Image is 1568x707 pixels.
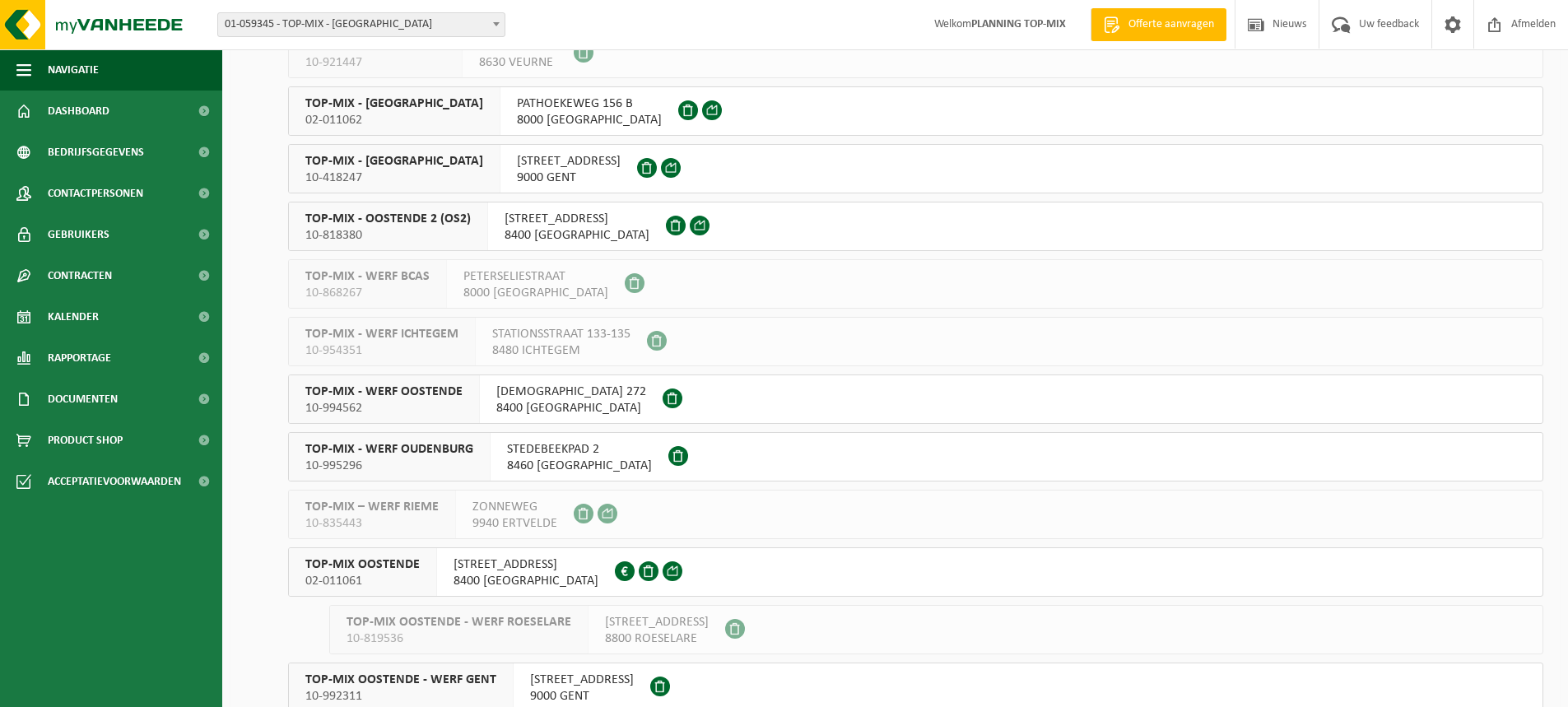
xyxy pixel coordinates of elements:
[305,458,473,474] span: 10-995296
[463,268,608,285] span: PETERSELIESTRAAT
[505,227,649,244] span: 8400 [GEOGRAPHIC_DATA]
[1124,16,1218,33] span: Offerte aanvragen
[305,384,463,400] span: TOP-MIX - WERF OOSTENDE
[496,400,646,416] span: 8400 [GEOGRAPHIC_DATA]
[305,112,483,128] span: 02-011062
[305,326,458,342] span: TOP-MIX - WERF ICHTEGEM
[507,458,652,474] span: 8460 [GEOGRAPHIC_DATA]
[517,153,621,170] span: [STREET_ADDRESS]
[305,211,471,227] span: TOP-MIX - OOSTENDE 2 (OS2)
[530,672,634,688] span: [STREET_ADDRESS]
[472,515,557,532] span: 9940 ERTVELDE
[305,441,473,458] span: TOP-MIX - WERF OUDENBURG
[288,432,1543,481] button: TOP-MIX - WERF OUDENBURG 10-995296 STEDEBEEKPAD 28460 [GEOGRAPHIC_DATA]
[517,170,621,186] span: 9000 GENT
[472,499,557,515] span: ZONNEWEG
[48,379,118,420] span: Documenten
[288,374,1543,424] button: TOP-MIX - WERF OOSTENDE 10-994562 [DEMOGRAPHIC_DATA] 2728400 [GEOGRAPHIC_DATA]
[48,420,123,461] span: Product Shop
[48,296,99,337] span: Kalender
[218,13,505,36] span: 01-059345 - TOP-MIX - Oostende
[496,384,646,400] span: [DEMOGRAPHIC_DATA] 272
[48,255,112,296] span: Contracten
[505,211,649,227] span: [STREET_ADDRESS]
[305,400,463,416] span: 10-994562
[305,227,471,244] span: 10-818380
[305,170,483,186] span: 10-418247
[971,18,1066,30] strong: PLANNING TOP-MIX
[305,573,420,589] span: 02-011061
[288,547,1543,597] button: TOP-MIX OOSTENDE 02-011061 [STREET_ADDRESS]8400 [GEOGRAPHIC_DATA]
[217,12,505,37] span: 01-059345 - TOP-MIX - Oostende
[305,54,445,71] span: 10-921447
[305,285,430,301] span: 10-868267
[305,672,496,688] span: TOP-MIX OOSTENDE - WERF GENT
[288,86,1543,136] button: TOP-MIX - [GEOGRAPHIC_DATA] 02-011062 PATHOEKEWEG 156 B8000 [GEOGRAPHIC_DATA]
[530,688,634,705] span: 9000 GENT
[305,95,483,112] span: TOP-MIX - [GEOGRAPHIC_DATA]
[48,91,109,132] span: Dashboard
[492,342,630,359] span: 8480 ICHTEGEM
[48,132,144,173] span: Bedrijfsgegevens
[517,95,662,112] span: PATHOEKEWEG 156 B
[517,112,662,128] span: 8000 [GEOGRAPHIC_DATA]
[479,54,557,71] span: 8630 VEURNE
[347,630,571,647] span: 10-819536
[454,556,598,573] span: [STREET_ADDRESS]
[48,49,99,91] span: Navigatie
[492,326,630,342] span: STATIONSSTRAAT 133-135
[305,688,496,705] span: 10-992311
[1091,8,1226,41] a: Offerte aanvragen
[305,342,458,359] span: 10-954351
[305,268,430,285] span: TOP-MIX - WERF BCAS
[605,630,709,647] span: 8800 ROESELARE
[305,499,439,515] span: TOP-MIX – WERF RIEME
[305,556,420,573] span: TOP-MIX OOSTENDE
[507,441,652,458] span: STEDEBEEKPAD 2
[288,144,1543,193] button: TOP-MIX - [GEOGRAPHIC_DATA] 10-418247 [STREET_ADDRESS]9000 GENT
[305,153,483,170] span: TOP-MIX - [GEOGRAPHIC_DATA]
[454,573,598,589] span: 8400 [GEOGRAPHIC_DATA]
[347,614,571,630] span: TOP-MIX OOSTENDE - WERF ROESELARE
[48,173,143,214] span: Contactpersonen
[48,337,111,379] span: Rapportage
[48,461,181,502] span: Acceptatievoorwaarden
[605,614,709,630] span: [STREET_ADDRESS]
[463,285,608,301] span: 8000 [GEOGRAPHIC_DATA]
[48,214,109,255] span: Gebruikers
[305,515,439,532] span: 10-835443
[288,202,1543,251] button: TOP-MIX - OOSTENDE 2 (OS2) 10-818380 [STREET_ADDRESS]8400 [GEOGRAPHIC_DATA]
